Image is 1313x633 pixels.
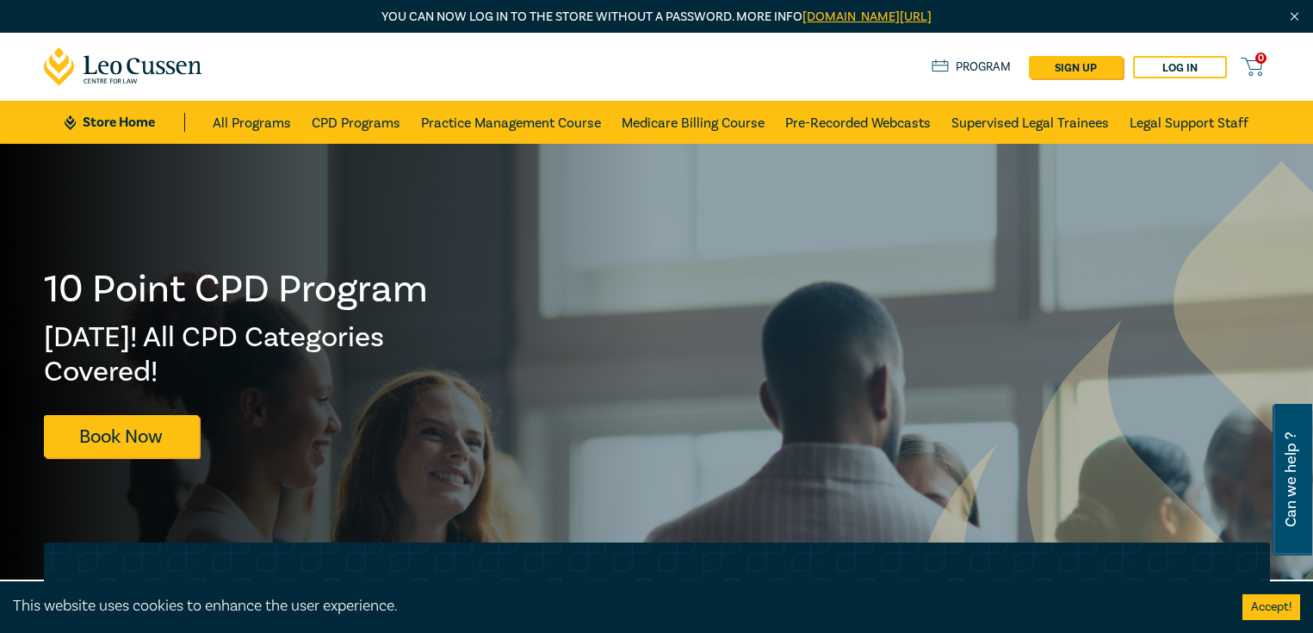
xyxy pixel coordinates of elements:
div: This website uses cookies to enhance the user experience. [13,595,1217,617]
a: Practice Management Course [421,101,601,144]
button: Accept cookies [1242,594,1300,620]
a: [DOMAIN_NAME][URL] [802,9,932,25]
a: Store Home [65,113,184,132]
img: Close [1287,9,1302,24]
p: You can now log in to the store without a password. More info [44,8,1270,27]
span: Can we help ? [1283,414,1299,545]
a: Program [932,58,1012,77]
a: Legal Support Staff [1130,101,1248,144]
a: sign up [1029,56,1123,78]
a: Medicare Billing Course [622,101,765,144]
h2: [DATE]! All CPD Categories Covered! [44,320,430,389]
a: Pre-Recorded Webcasts [785,101,931,144]
a: Supervised Legal Trainees [951,101,1109,144]
h1: 10 Point CPD Program [44,267,430,312]
a: CPD Programs [312,101,400,144]
span: 0 [1255,53,1267,64]
a: All Programs [213,101,291,144]
a: Book Now [44,415,199,457]
a: Log in [1133,56,1227,78]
